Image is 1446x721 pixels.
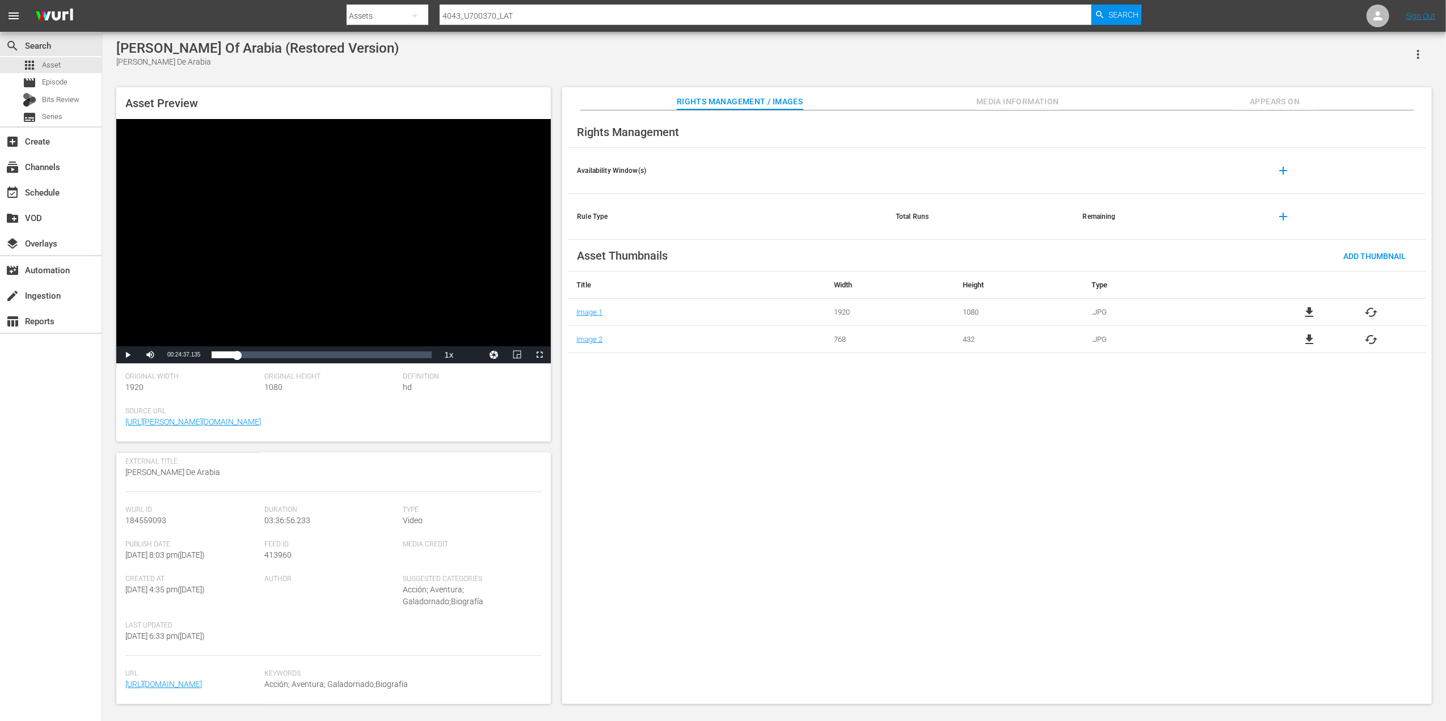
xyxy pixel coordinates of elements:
[403,506,537,515] span: Type
[677,95,803,109] span: Rights Management / Images
[42,94,79,105] span: Bits Review
[1091,5,1141,25] button: Search
[42,111,62,122] span: Series
[6,135,19,149] span: Create
[125,372,259,381] span: Original Width
[1083,326,1255,353] td: .JPG
[568,194,887,240] th: Rule Type
[576,308,602,316] a: Image 1
[576,335,602,343] a: Image 2
[403,575,537,584] span: Suggested Categories
[264,575,398,584] span: Author
[483,346,505,363] button: Jump To Time
[212,351,432,358] div: Progress Bar
[1302,333,1316,346] a: file_download
[6,39,19,53] span: Search
[1334,252,1415,261] span: Add Thumbnail
[125,516,166,525] span: 184559093
[6,289,19,303] span: Ingestion
[954,299,1083,326] td: 1080
[825,272,954,299] th: Width
[6,160,19,174] span: Channels
[954,326,1083,353] td: 432
[403,585,484,606] span: Acción; Aventura; Galadornado;Biografía
[264,678,537,690] span: Acción; Aventura; Galadornado;Biografía
[125,631,205,641] span: [DATE] 6:33 pm ( [DATE] )
[1083,299,1255,326] td: .JPG
[577,249,668,262] span: Asset Thumbnails
[116,56,399,68] div: [PERSON_NAME] De Arabia
[264,372,398,381] span: Original Height
[139,346,162,363] button: Mute
[23,111,36,124] span: Series
[403,540,537,549] span: Media Credit
[887,194,1074,240] th: Total Runs
[264,540,398,549] span: Feed ID
[568,148,887,194] th: Availability Window(s)
[167,351,200,358] span: 00:24:37.135
[1276,164,1290,177] span: add
[116,40,399,56] div: [PERSON_NAME] Of Arabia (Restored Version)
[42,60,61,71] span: Asset
[1074,194,1260,240] th: Remaining
[6,211,19,225] span: VOD
[403,516,423,525] span: Video
[1108,5,1139,25] span: Search
[825,326,954,353] td: 768
[125,550,205,559] span: [DATE] 8:03 pm ( [DATE] )
[975,95,1060,109] span: Media Information
[264,550,292,559] span: 413960
[1364,333,1378,346] button: cached
[125,407,536,416] span: Source Url
[125,383,144,392] span: 1920
[1270,157,1297,184] button: add
[264,516,310,525] span: 03:36:56.233
[568,272,825,299] th: Title
[264,506,398,515] span: Duration
[1232,95,1317,109] span: Appears On
[125,585,205,594] span: [DATE] 4:35 pm ( [DATE] )
[125,540,259,549] span: Publish Date
[116,346,139,363] button: Play
[6,264,19,277] span: Automation
[125,96,198,110] span: Asset Preview
[528,346,551,363] button: Fullscreen
[6,315,19,328] span: Reports
[1334,245,1415,266] button: Add Thumbnail
[437,346,460,363] button: Playback Rate
[954,272,1083,299] th: Height
[6,186,19,200] span: Schedule
[1406,11,1435,20] a: Sign Out
[125,669,259,678] span: Url
[6,237,19,251] span: Overlays
[7,9,20,23] span: menu
[1270,203,1297,230] button: add
[577,125,679,139] span: Rights Management
[125,575,259,584] span: Created At
[125,680,202,689] a: [URL][DOMAIN_NAME]
[403,372,537,381] span: Definition
[1302,306,1316,319] a: file_download
[403,383,412,392] span: hd
[1364,306,1378,319] button: cached
[42,77,68,88] span: Episode
[116,119,551,363] div: Video Player
[1083,272,1255,299] th: Type
[23,76,36,90] span: Episode
[264,383,283,392] span: 1080
[125,506,259,515] span: Wurl Id
[264,669,537,678] span: Keywords
[23,58,36,72] span: Asset
[125,417,261,426] a: [URL][PERSON_NAME][DOMAIN_NAME]
[825,299,954,326] td: 1920
[125,621,259,630] span: Last Updated
[1276,210,1290,223] span: add
[505,346,528,363] button: Picture-in-Picture
[27,3,82,29] img: ans4CAIJ8jUAAAAAAAAAAAAAAAAAAAAAAAAgQb4GAAAAAAAAAAAAAAAAAAAAAAAAJMjXAAAAAAAAAAAAAAAAAAAAAAAAgAT5G...
[125,468,220,477] span: [PERSON_NAME] De Arabia
[125,457,259,466] span: External Title:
